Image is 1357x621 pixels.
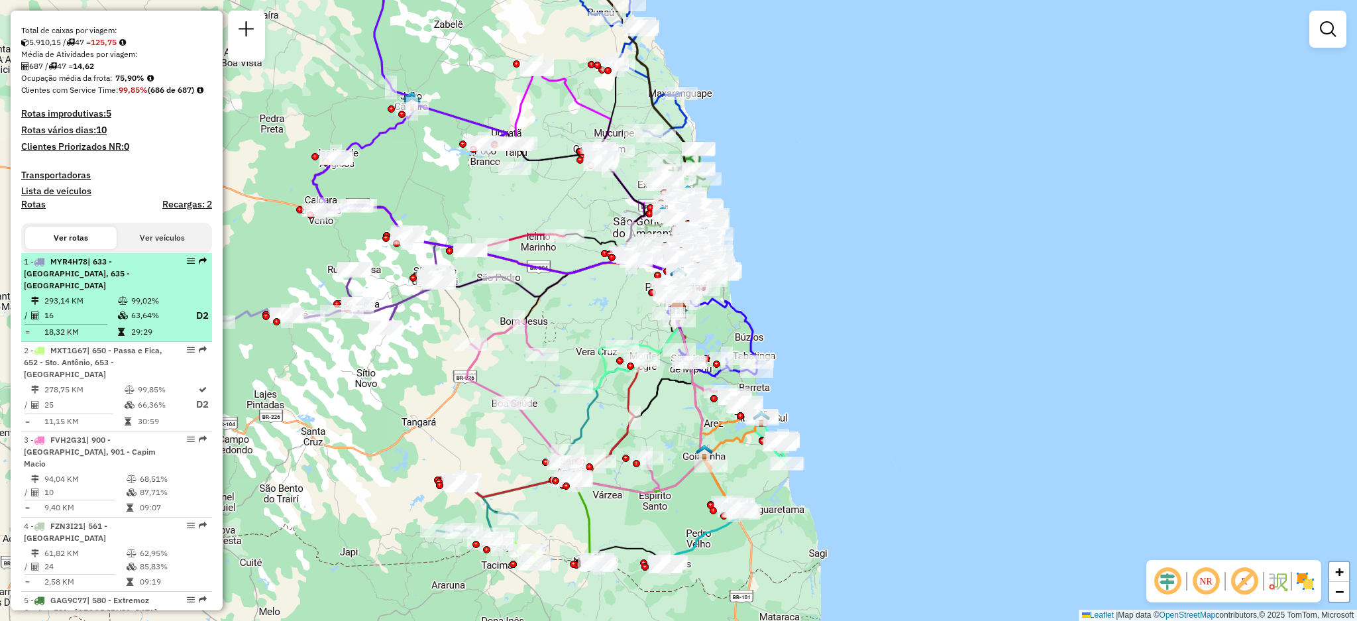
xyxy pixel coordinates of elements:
i: Rota otimizada [199,386,207,394]
span: Ocultar deslocamento [1152,565,1183,597]
span: 2 - [24,345,162,379]
td: = [24,325,30,339]
td: 66,36% [137,396,195,413]
img: 638 UDC Light Pajuçara [679,184,696,201]
h4: Rotas improdutivas: [21,108,212,119]
em: Opções [187,346,195,354]
div: Map data © contributors,© 2025 TomTom, Microsoft [1079,610,1357,621]
div: Média de Atividades por viagem: [21,48,212,60]
td: 2,58 KM [44,575,126,589]
span: MYR4H78 [50,256,87,266]
strong: 99,85% [119,85,148,95]
em: Opções [187,522,195,530]
td: = [24,501,30,514]
em: Média calculada utilizando a maior ocupação (%Peso ou %Cubagem) de cada rota da sessão. Rotas cro... [147,74,154,82]
i: Tempo total em rota [118,328,125,336]
i: % de utilização da cubagem [118,311,128,319]
em: Opções [187,596,195,604]
span: | 561 - [GEOGRAPHIC_DATA] [24,521,107,543]
span: | [1116,610,1118,620]
span: 3 - [24,435,156,469]
img: UDC Light Zona Norte [654,204,671,221]
td: 18,32 KM [44,325,117,339]
td: 16 [44,308,117,324]
td: 61,82 KM [44,547,126,560]
td: 62,95% [139,547,206,560]
img: João Camara [404,94,421,111]
em: Rotas cross docking consideradas [197,86,203,94]
i: Tempo total em rota [125,418,131,425]
em: Opções [187,435,195,443]
img: São Paulo do Potengi [429,268,446,285]
td: 94,04 KM [44,473,126,486]
span: Ocultar NR [1190,565,1222,597]
td: 09:07 [139,501,206,514]
td: / [24,308,30,324]
span: 5 - [24,595,157,617]
td: 68,51% [139,473,206,486]
td: 09:19 [139,575,206,589]
a: Nova sessão e pesquisa [233,16,260,46]
td: 99,02% [131,294,184,308]
td: 10 [44,486,126,499]
td: / [24,396,30,413]
i: % de utilização da cubagem [127,488,136,496]
i: Distância Total [31,549,39,557]
a: OpenStreetMap [1160,610,1216,620]
h4: Rotas vários dias: [21,125,212,136]
span: | 633 - [GEOGRAPHIC_DATA], 635 - [GEOGRAPHIC_DATA] [24,256,130,290]
i: Total de Atividades [21,62,29,70]
i: Total de Atividades [31,401,39,409]
span: | 900 - [GEOGRAPHIC_DATA], 901 - Capim Macio [24,435,156,469]
span: Clientes com Service Time: [21,85,119,95]
i: % de utilização da cubagem [127,563,136,571]
i: % de utilização do peso [125,386,135,394]
img: 638 UDC Light Parnamirim [670,266,687,284]
td: 9,40 KM [44,501,126,514]
em: Opções [187,257,195,265]
i: Tempo total em rota [127,504,133,512]
button: Ver veículos [117,227,208,249]
i: % de utilização do peso [127,549,136,557]
strong: 5 [106,107,111,119]
a: Rotas [21,199,46,210]
i: Meta Caixas/viagem: 143,28 Diferença: -17,53 [119,38,126,46]
em: Rota exportada [199,435,207,443]
h4: Lista de veículos [21,186,212,197]
p: D2 [196,397,209,412]
img: Tibau do Sul [753,410,770,427]
strong: 125,75 [91,37,117,47]
i: % de utilização da cubagem [125,401,135,409]
i: Total de rotas [66,38,75,46]
img: PA - Goianinha [696,444,713,461]
a: Exibir filtros [1315,16,1341,42]
span: − [1335,583,1344,600]
button: Ver rotas [25,227,117,249]
td: / [24,486,30,499]
span: FVH2G31 [50,435,86,445]
td: 29:29 [131,325,184,339]
h4: Transportadoras [21,170,212,181]
span: GAG9C77 [50,595,87,605]
span: Exibir rótulo [1228,565,1260,597]
i: Distância Total [31,475,39,483]
td: 24 [44,560,126,573]
i: Tempo total em rota [127,578,133,586]
h4: Recargas: 2 [162,199,212,210]
td: 30:59 [137,415,195,428]
i: % de utilização do peso [118,297,128,305]
td: / [24,560,30,573]
img: P.A INUTILIZADO [403,91,420,108]
i: Distância Total [31,386,39,394]
strong: 14,62 [73,61,94,71]
a: Zoom out [1329,582,1349,602]
div: Total de caixas por viagem: [21,25,212,36]
i: Total de Atividades [31,488,39,496]
i: Cubagem total roteirizado [21,38,29,46]
span: + [1335,563,1344,580]
img: Fluxo de ruas [1267,571,1288,592]
span: | 580 - Extremoz Centro, 581 - [GEOGRAPHIC_DATA] [24,595,157,617]
td: 63,64% [131,308,184,324]
i: Total de Atividades [31,563,39,571]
